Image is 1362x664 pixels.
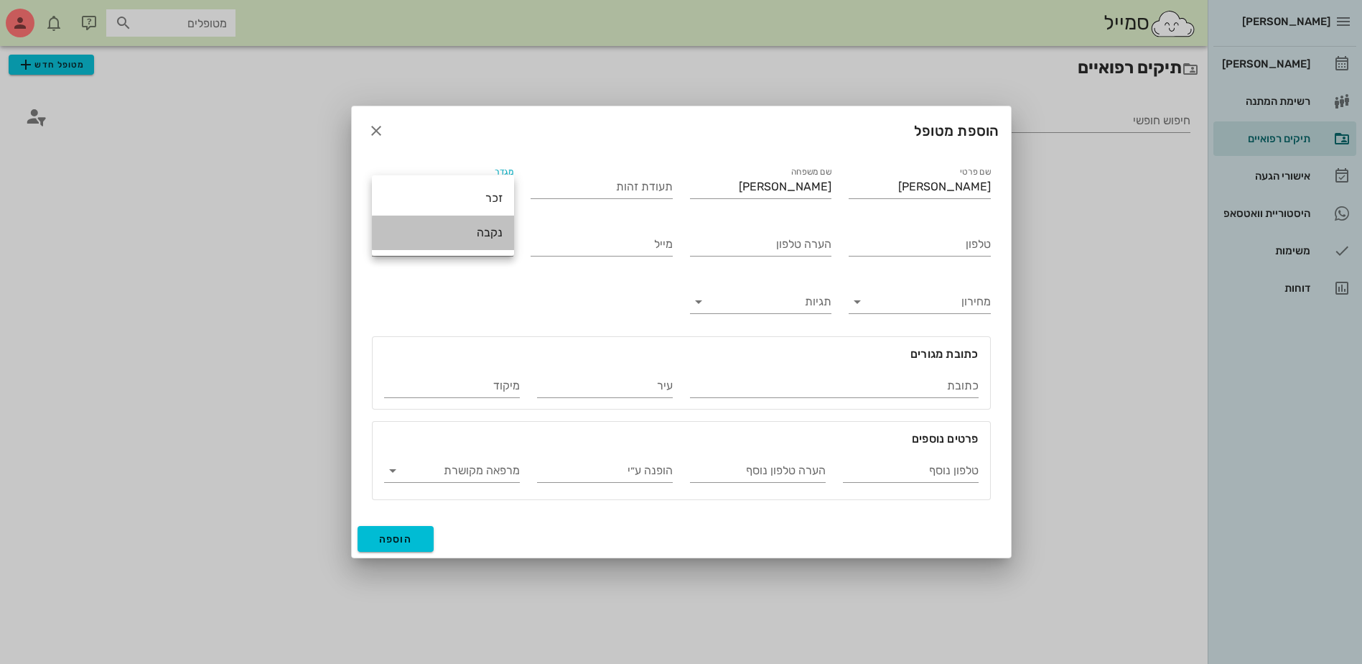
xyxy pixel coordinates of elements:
button: הוספה [358,526,434,552]
div: תגיות [690,290,832,313]
div: מחירון [849,290,991,313]
div: פרטים נוספים [373,422,990,448]
span: הוספה [379,533,413,545]
div: זכר [383,191,503,205]
label: מגדר [495,167,513,177]
div: כתובת מגורים [373,337,990,363]
label: שם משפחה [791,167,831,177]
label: שם פרטי [960,167,991,177]
div: נקבה [383,226,503,239]
div: הוספת מטופל [352,106,1011,155]
div: מגדר [372,175,514,198]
